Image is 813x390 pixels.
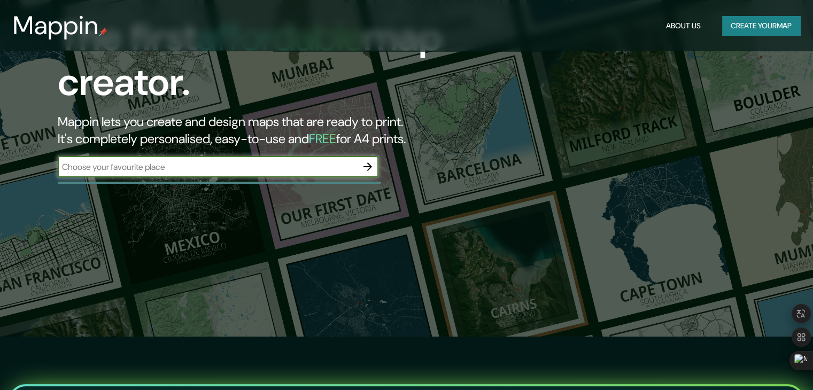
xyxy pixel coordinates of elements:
[99,28,107,36] img: mappin-pin
[662,16,705,36] button: About Us
[13,11,99,41] h3: Mappin
[58,15,464,113] h1: The first map creator.
[309,130,336,147] h5: FREE
[58,113,464,147] h2: Mappin lets you create and design maps that are ready to print. It's completely personalised, eas...
[58,161,357,173] input: Choose your favourite place
[722,16,800,36] button: Create yourmap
